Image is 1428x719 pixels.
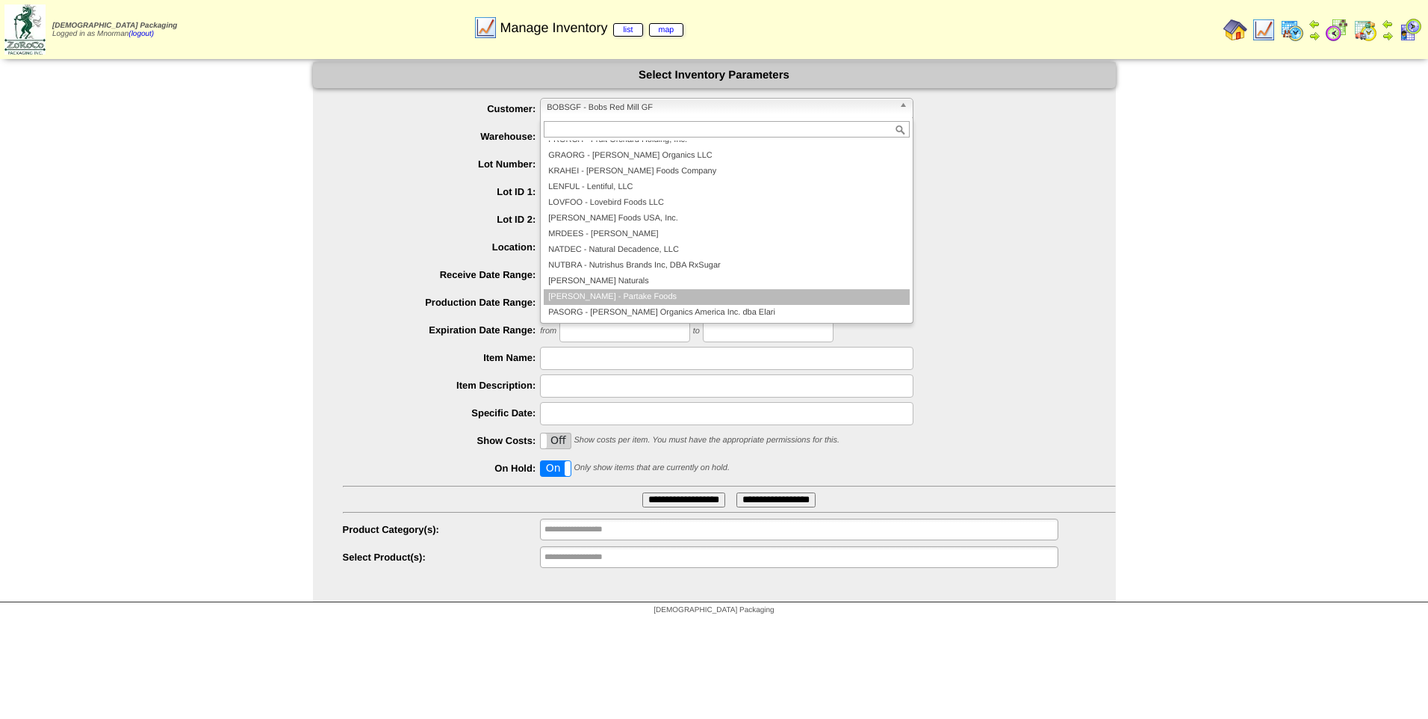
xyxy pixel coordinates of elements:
li: [PERSON_NAME] - Partake Foods [544,289,910,305]
li: LOVFOO - Lovebird Foods LLC [544,195,910,211]
label: On Hold: [343,463,541,474]
li: NUTBRA - Nutrishus Brands Inc, DBA RxSugar [544,258,910,274]
a: (logout) [128,30,154,38]
label: Show Costs: [343,435,541,446]
div: OnOff [540,460,571,477]
span: BOBSGF - Bobs Red Mill GF [547,99,893,117]
label: Location: [343,241,541,253]
label: Select Product(s): [343,552,541,563]
div: Select Inventory Parameters [313,62,1116,88]
li: MRDEES - [PERSON_NAME] [544,226,910,242]
span: to [693,327,700,336]
label: Receive Date Range: [343,269,541,280]
label: Customer: [343,103,541,114]
img: calendarprod.gif [1280,18,1304,42]
a: map [649,23,684,37]
label: Lot ID 1: [343,186,541,197]
a: list [613,23,642,37]
li: [PERSON_NAME] Naturals [544,274,910,289]
div: OnOff [540,433,571,449]
img: arrowleft.gif [1382,18,1394,30]
label: Warehouse: [343,131,541,142]
img: line_graph.gif [1252,18,1276,42]
li: PASORG - [PERSON_NAME] Organics America Inc. dba Elari [544,305,910,321]
li: NATDEC - Natural Decadence, LLC [544,242,910,258]
span: Manage Inventory [500,20,683,36]
li: GRAORG - [PERSON_NAME] Organics LLC [544,148,910,164]
img: home.gif [1223,18,1247,42]
span: Logged in as Mnorman [52,22,177,38]
li: LENFUL - Lentiful, LLC [544,179,910,195]
li: KRAHEI - [PERSON_NAME] Foods Company [544,164,910,179]
span: Show costs per item. You must have the appropriate permissions for this. [574,436,839,445]
img: arrowright.gif [1382,30,1394,42]
label: Off [541,433,571,448]
span: Only show items that are currently on hold. [574,463,729,472]
label: Expiration Date Range: [343,324,541,336]
img: line_graph.gif [474,16,497,40]
li: [PERSON_NAME] Foods USA, Inc. [544,211,910,226]
img: zoroco-logo-small.webp [4,4,46,55]
label: Item Description: [343,380,541,391]
label: Production Date Range: [343,297,541,308]
label: Lot Number: [343,158,541,170]
img: calendarcustomer.gif [1398,18,1422,42]
label: Lot ID 2: [343,214,541,225]
img: calendarinout.gif [1353,18,1377,42]
label: On [541,461,571,476]
label: Specific Date: [343,407,541,419]
label: Item Name: [343,352,541,363]
img: arrowleft.gif [1309,18,1320,30]
label: Product Category(s): [343,524,541,535]
img: arrowright.gif [1309,30,1320,42]
img: calendarblend.gif [1325,18,1349,42]
span: [DEMOGRAPHIC_DATA] Packaging [52,22,177,30]
span: [DEMOGRAPHIC_DATA] Packaging [654,606,774,614]
span: from [540,327,556,336]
